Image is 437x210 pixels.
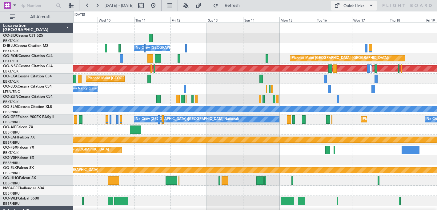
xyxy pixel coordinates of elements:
span: D-IBLU [3,44,15,48]
span: [DATE] - [DATE] [105,3,134,8]
a: OO-LAHFalcon 7X [3,136,35,139]
span: OO-FSX [3,146,17,150]
a: EBBR/BRU [3,201,20,206]
a: EBBR/BRU [3,161,20,165]
div: No Crew Nancy (Essey) [63,84,99,93]
a: OO-JIDCessna CJ1 525 [3,34,43,38]
span: OO-LAH [3,136,18,139]
div: Fri 12 [170,17,207,23]
a: D-IBLUCessna Citation M2 [3,44,48,48]
a: EBBR/BRU [3,130,20,135]
a: N604GFChallenger 604 [3,187,44,190]
a: EBBR/BRU [3,191,20,196]
a: EBBR/BRU [3,181,20,186]
span: N604GF [3,187,18,190]
div: Planned Maint [GEOGRAPHIC_DATA] ([GEOGRAPHIC_DATA]) [292,54,389,63]
div: Thu 18 [389,17,425,23]
div: Quick Links [343,3,364,9]
a: OO-HHOFalcon 8X [3,176,36,180]
a: EBKT/KJK [3,49,18,53]
div: Wed 17 [352,17,388,23]
div: Sat 13 [207,17,243,23]
a: OO-ROKCessna Citation CJ4 [3,54,53,58]
input: Trip Number [19,1,54,10]
span: OO-LUX [3,85,18,89]
span: OO-WLP [3,197,18,200]
a: LFSN/ENC [3,89,20,94]
a: EBKT/KJK [3,100,18,104]
span: OO-GPE [3,115,18,119]
a: OO-FSXFalcon 7X [3,146,34,150]
div: Mon 15 [279,17,316,23]
a: OO-WLPGlobal 5500 [3,197,39,200]
a: EBBR/BRU [3,171,20,175]
a: OO-GPEFalcon 900EX EASy II [3,115,54,119]
div: No Crew [GEOGRAPHIC_DATA] ([GEOGRAPHIC_DATA] National) [136,43,239,53]
a: OO-LUXCessna Citation CJ4 [3,85,52,89]
span: OO-SLM [3,105,18,109]
a: EBKT/KJK [3,39,18,43]
span: OO-VSF [3,156,17,160]
div: Tue 9 [61,17,98,23]
span: OO-AIE [3,126,16,129]
div: [DATE] [74,12,85,18]
span: OO-HHO [3,176,19,180]
a: OO-VSFFalcon 8X [3,156,34,160]
span: All Aircraft [16,15,65,19]
a: EBKT/KJK [3,79,18,84]
span: OO-LXA [3,75,18,78]
a: EBBR/BRU [3,140,20,145]
span: OO-NSG [3,64,18,68]
div: Planned Maint [GEOGRAPHIC_DATA] ([GEOGRAPHIC_DATA] National) [88,74,199,83]
a: OO-SLMCessna Citation XLS [3,105,52,109]
button: Refresh [210,1,247,10]
a: EBBR/BRU [3,120,20,125]
a: OO-NSGCessna Citation CJ4 [3,64,53,68]
div: Wed 10 [98,17,134,23]
span: OO-ROK [3,54,18,58]
div: No Crew [GEOGRAPHIC_DATA] ([GEOGRAPHIC_DATA] National) [136,115,239,124]
a: EBKT/KJK [3,69,18,74]
div: Tue 16 [316,17,352,23]
a: OO-LXACessna Citation CJ4 [3,75,52,78]
button: All Aircraft [7,12,67,22]
a: OO-ZUNCessna Citation CJ4 [3,95,53,99]
a: EBKT/KJK [3,150,18,155]
div: Thu 11 [134,17,170,23]
div: Sun 14 [243,17,279,23]
a: EBKT/KJK [3,59,18,64]
span: OO-ELK [3,166,17,170]
span: Refresh [219,3,245,8]
button: Quick Links [331,1,377,10]
span: OO-ZUN [3,95,18,99]
span: OO-JID [3,34,16,38]
a: OO-AIEFalcon 7X [3,126,33,129]
a: EBBR/BRU [3,110,20,114]
a: OO-ELKFalcon 8X [3,166,34,170]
